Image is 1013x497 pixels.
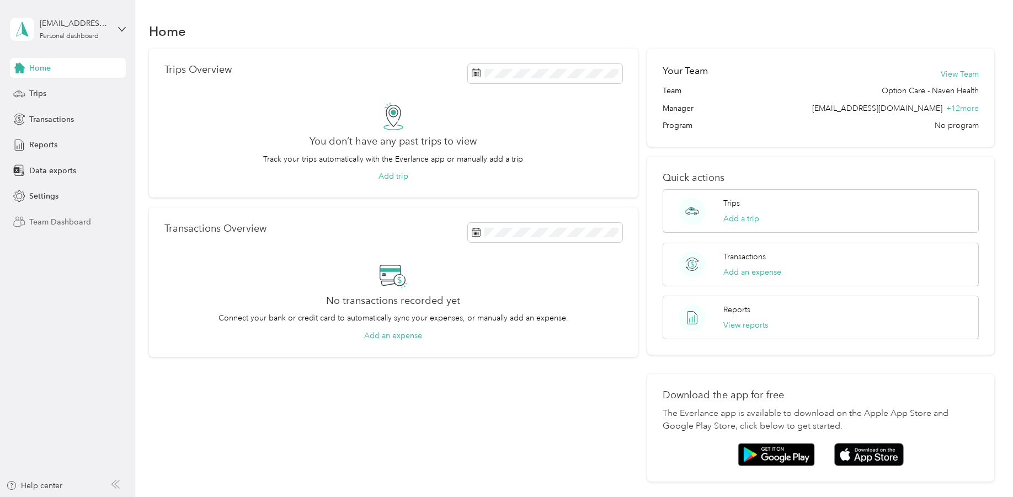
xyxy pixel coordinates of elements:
span: Home [29,62,51,74]
img: App store [834,443,904,467]
button: View Team [941,68,979,80]
button: Help center [6,480,62,491]
button: Add an expense [723,266,781,278]
h2: No transactions recorded yet [326,295,460,307]
p: Reports [723,304,750,316]
div: [EMAIL_ADDRESS][DOMAIN_NAME] [40,18,109,29]
p: Connect your bank or credit card to automatically sync your expenses, or manually add an expense. [218,312,568,324]
span: Transactions [29,114,74,125]
p: Trips Overview [164,64,232,76]
span: Trips [29,88,46,99]
h2: You don’t have any past trips to view [310,136,477,147]
p: Track your trips automatically with the Everlance app or manually add a trip [263,153,523,165]
button: Add a trip [723,213,759,225]
p: Transactions [723,251,766,263]
button: View reports [723,319,768,331]
div: Personal dashboard [40,33,99,40]
p: Download the app for free [663,389,978,401]
span: Team [663,85,681,97]
span: No program [935,120,979,131]
img: Google play [738,443,815,466]
span: Program [663,120,692,131]
span: Manager [663,103,694,114]
h1: Home [149,25,186,37]
span: Team Dashboard [29,216,91,228]
span: Settings [29,190,58,202]
button: Add trip [378,170,408,182]
button: Add an expense [364,330,422,341]
p: Transactions Overview [164,223,266,234]
iframe: Everlance-gr Chat Button Frame [951,435,1013,497]
h2: Your Team [663,64,708,78]
p: The Everlance app is available to download on the Apple App Store and Google Play Store, click be... [663,407,978,434]
span: Option Care - Naven Health [882,85,979,97]
p: Quick actions [663,172,978,184]
span: Data exports [29,165,76,177]
span: Reports [29,139,57,151]
span: + 12 more [946,104,979,113]
span: [EMAIL_ADDRESS][DOMAIN_NAME] [812,104,942,113]
p: Trips [723,197,740,209]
